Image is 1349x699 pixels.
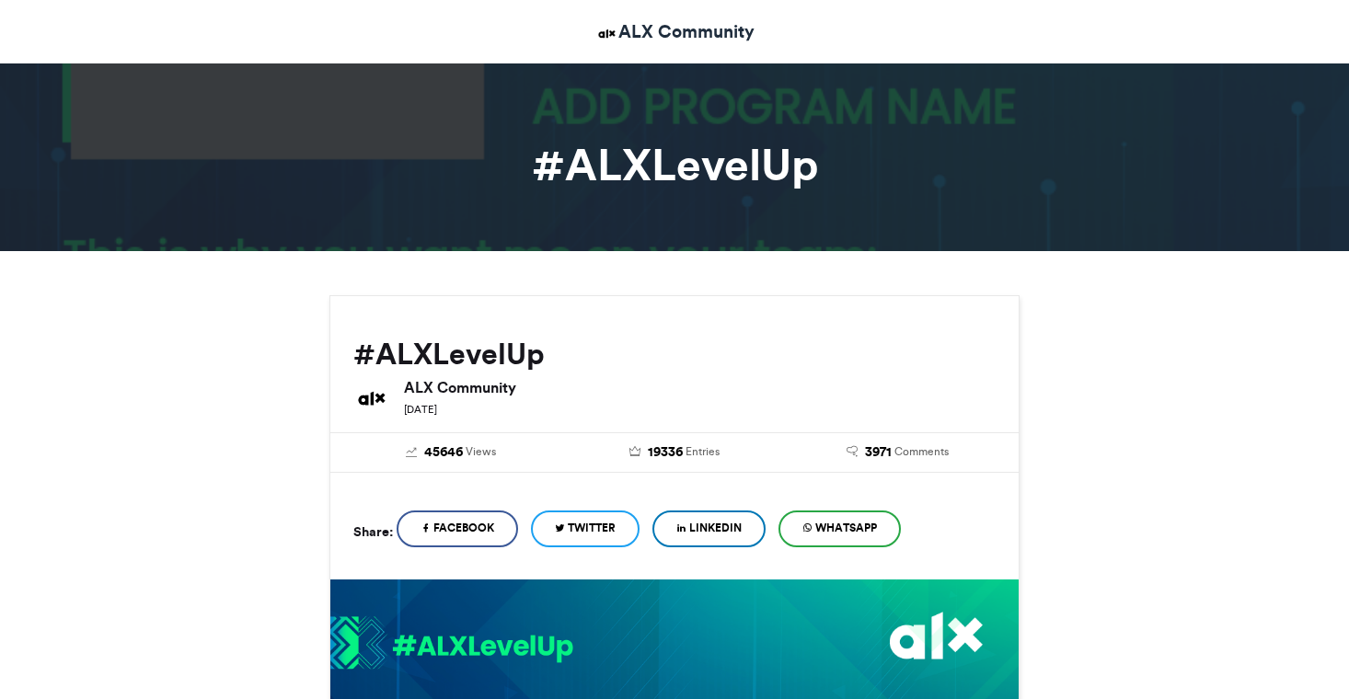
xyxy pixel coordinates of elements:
span: Views [466,443,496,460]
span: 45646 [424,442,463,463]
a: 19336 Entries [577,442,773,463]
span: Twitter [568,520,616,536]
span: 3971 [865,442,892,463]
h5: Share: [353,520,393,544]
a: 3971 Comments [800,442,996,463]
img: 1721821317.056-e66095c2f9b7be57613cf5c749b4708f54720bc2.png [330,615,573,674]
h1: #ALXLevelUp [164,143,1185,187]
span: WhatsApp [815,520,877,536]
a: ALX Community [595,18,755,45]
span: Comments [894,443,949,460]
span: 19336 [648,442,683,463]
img: ALX Community [353,380,390,417]
a: WhatsApp [778,510,901,547]
span: Facebook [433,520,494,536]
span: Entries [686,443,720,460]
a: Facebook [397,510,518,547]
h2: #ALXLevelUp [353,338,996,371]
h6: ALX Community [404,380,996,395]
a: Twitter [531,510,640,547]
a: LinkedIn [652,510,766,547]
img: ALX Community [595,22,618,45]
span: LinkedIn [689,520,742,536]
a: 45646 Views [353,442,549,463]
small: [DATE] [404,403,437,416]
